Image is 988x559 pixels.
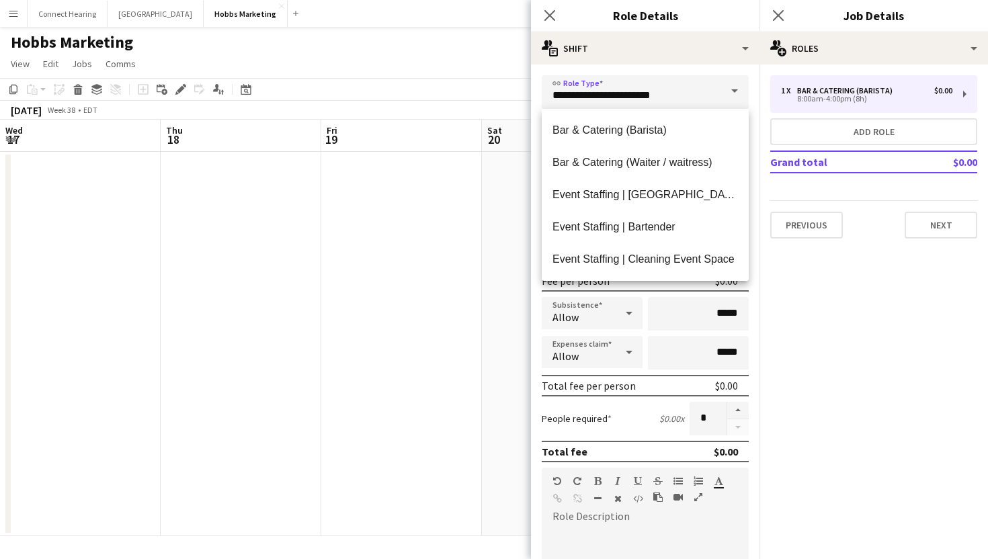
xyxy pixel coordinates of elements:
button: Strikethrough [653,476,663,486]
span: Jobs [72,58,92,70]
span: 20 [485,132,502,147]
button: Horizontal Line [593,493,602,504]
button: Previous [770,212,843,239]
div: $0.00 [714,445,738,458]
span: Allow [552,349,579,363]
a: Comms [100,55,141,73]
button: Redo [573,476,582,486]
div: $0.00 [715,379,738,392]
span: Event Staffing | Cleaning Event Space [552,253,738,265]
div: Bar & Catering (Barista) [797,86,898,95]
button: Text Color [714,476,723,486]
td: $0.00 [914,151,977,173]
button: Connect Hearing [28,1,108,27]
div: Total fee per person [542,379,636,392]
div: $0.00 [715,274,738,288]
label: People required [542,413,612,425]
button: Add role [770,118,977,145]
button: Paste as plain text [653,492,663,503]
a: Edit [38,55,64,73]
span: 18 [164,132,183,147]
div: Shift [531,32,759,64]
h3: Job Details [759,7,988,24]
div: Total fee [542,445,587,458]
button: Hobbs Marketing [204,1,288,27]
span: Edit [43,58,58,70]
span: Comms [106,58,136,70]
div: Roles [759,32,988,64]
button: Clear Formatting [613,493,622,504]
a: Jobs [67,55,97,73]
button: Unordered List [673,476,683,486]
div: 1 x [781,86,797,95]
span: View [11,58,30,70]
button: Fullscreen [694,492,703,503]
td: Grand total [770,151,914,173]
button: Undo [552,476,562,486]
button: Ordered List [694,476,703,486]
span: Wed [5,124,23,136]
button: HTML Code [633,493,643,504]
a: View [5,55,35,73]
span: Event Staffing | [GEOGRAPHIC_DATA] [552,188,738,201]
div: $0.00 x [659,413,684,425]
div: Fee per person [542,274,610,288]
span: Event Staffing | Bartender [552,220,738,233]
span: 17 [3,132,23,147]
span: Fri [327,124,337,136]
span: Allow [552,310,579,324]
span: Bar & Catering (Barista) [552,124,738,136]
span: Thu [166,124,183,136]
button: Italic [613,476,622,486]
span: Sat [487,124,502,136]
div: EDT [83,105,97,115]
div: [DATE] [11,103,42,117]
button: Increase [727,402,749,419]
h3: Role Details [531,7,759,24]
h1: Hobbs Marketing [11,32,133,52]
div: $0.00 [934,86,952,95]
button: Next [905,212,977,239]
span: Bar & Catering (Waiter / waitress) [552,156,738,169]
button: Bold [593,476,602,486]
button: Insert video [673,492,683,503]
span: 19 [325,132,337,147]
span: Week 38 [44,105,78,115]
div: 8:00am-4:00pm (8h) [781,95,952,102]
button: Underline [633,476,643,486]
button: [GEOGRAPHIC_DATA] [108,1,204,27]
